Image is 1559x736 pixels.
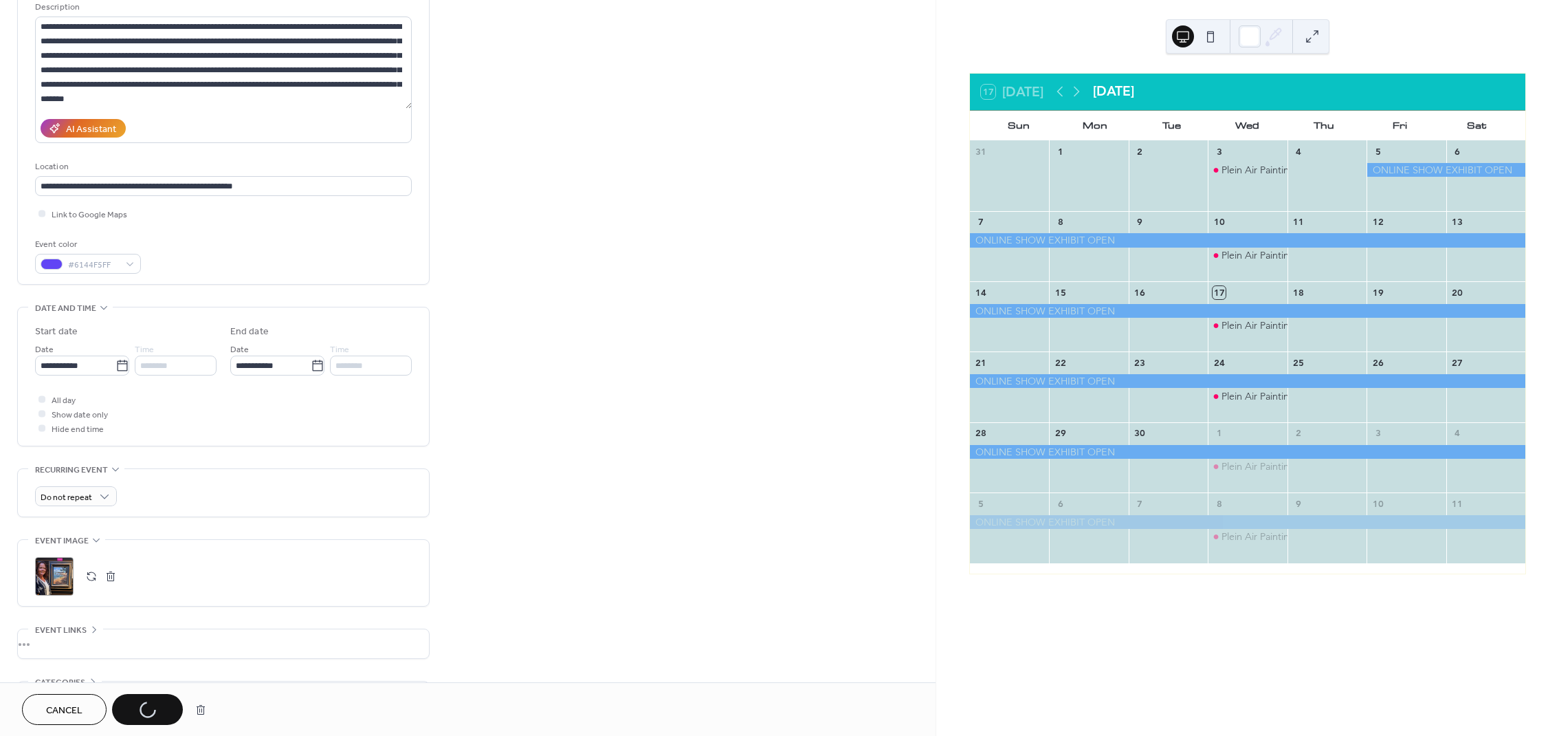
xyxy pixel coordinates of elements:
[35,343,54,357] span: Date
[975,427,987,440] div: 28
[1134,111,1210,140] div: Tue
[66,122,116,137] div: AI Assistant
[52,208,127,222] span: Link to Google Maps
[135,343,154,357] span: Time
[975,357,987,369] div: 21
[1221,163,1295,177] div: Plein Air Painting
[975,145,987,158] div: 31
[1134,145,1146,158] div: 2
[35,675,85,690] span: Categories
[1451,497,1463,510] div: 11
[1451,216,1463,228] div: 13
[1292,427,1305,440] div: 2
[970,374,1525,388] div: ONLINE SHOW EXHIBIT OPEN
[1221,530,1295,543] div: Plein Air Painting
[22,694,107,725] button: Cancel
[35,623,87,638] span: Event links
[41,490,92,506] span: Do not repeat
[1367,163,1525,177] div: ONLINE SHOW EXHIBIT OPEN
[230,343,249,357] span: Date
[52,422,104,437] span: Hide end time
[981,111,1057,140] div: Sun
[35,463,108,477] span: Recurring event
[970,233,1525,247] div: ONLINE SHOW EXHIBIT OPEN
[35,237,138,252] div: Event color
[1221,248,1295,262] div: Plein Air Painting
[1213,145,1225,158] div: 3
[970,445,1525,459] div: ONLINE SHOW EXHIBIT OPEN
[1213,427,1225,440] div: 1
[35,557,74,596] div: ;
[1292,145,1305,158] div: 4
[1208,459,1287,473] div: Plein Air Painting
[18,629,429,658] div: •••
[1054,216,1066,228] div: 8
[41,119,126,138] button: AI Assistant
[52,393,76,408] span: All day
[1371,497,1384,510] div: 10
[1292,357,1305,369] div: 25
[1213,497,1225,510] div: 8
[1371,357,1384,369] div: 26
[1371,286,1384,299] div: 19
[1054,497,1066,510] div: 6
[1134,216,1146,228] div: 9
[68,258,119,272] span: #6144F5FF
[1285,111,1362,140] div: Thu
[35,534,89,548] span: Event image
[975,216,987,228] div: 7
[970,304,1525,318] div: ONLINE SHOW EXHIBIT OPEN
[35,325,78,339] div: Start date
[1054,427,1066,440] div: 29
[1093,82,1134,102] div: [DATE]
[1134,497,1146,510] div: 7
[1221,459,1295,473] div: Plein Air Painting
[1213,216,1225,228] div: 10
[1292,216,1305,228] div: 11
[1134,286,1146,299] div: 16
[1371,216,1384,228] div: 12
[1209,111,1285,140] div: Wed
[1451,427,1463,440] div: 4
[1371,427,1384,440] div: 3
[1221,389,1295,403] div: Plein Air Painting
[1292,497,1305,510] div: 9
[1451,145,1463,158] div: 6
[1054,286,1066,299] div: 15
[1438,111,1514,140] div: Sat
[1371,145,1384,158] div: 5
[1451,357,1463,369] div: 27
[35,160,409,174] div: Location
[1057,111,1134,140] div: Mon
[1213,357,1225,369] div: 24
[1134,427,1146,440] div: 30
[1221,318,1295,332] div: Plein Air Painting
[975,497,987,510] div: 5
[46,704,82,718] span: Cancel
[330,343,349,357] span: Time
[1292,286,1305,299] div: 18
[1451,286,1463,299] div: 20
[1208,389,1287,403] div: Plein Air Painting
[975,286,987,299] div: 14
[1208,163,1287,177] div: Plein Air Painting
[1208,530,1287,543] div: Plein Air Painting
[1362,111,1438,140] div: Fri
[1208,248,1287,262] div: Plein Air Painting
[1054,357,1066,369] div: 22
[1134,357,1146,369] div: 23
[1213,286,1225,299] div: 17
[52,408,108,422] span: Show date only
[230,325,269,339] div: End date
[970,515,1525,529] div: ONLINE SHOW EXHIBIT OPEN
[1208,318,1287,332] div: Plein Air Painting
[18,682,429,711] div: •••
[35,301,96,316] span: Date and time
[1054,145,1066,158] div: 1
